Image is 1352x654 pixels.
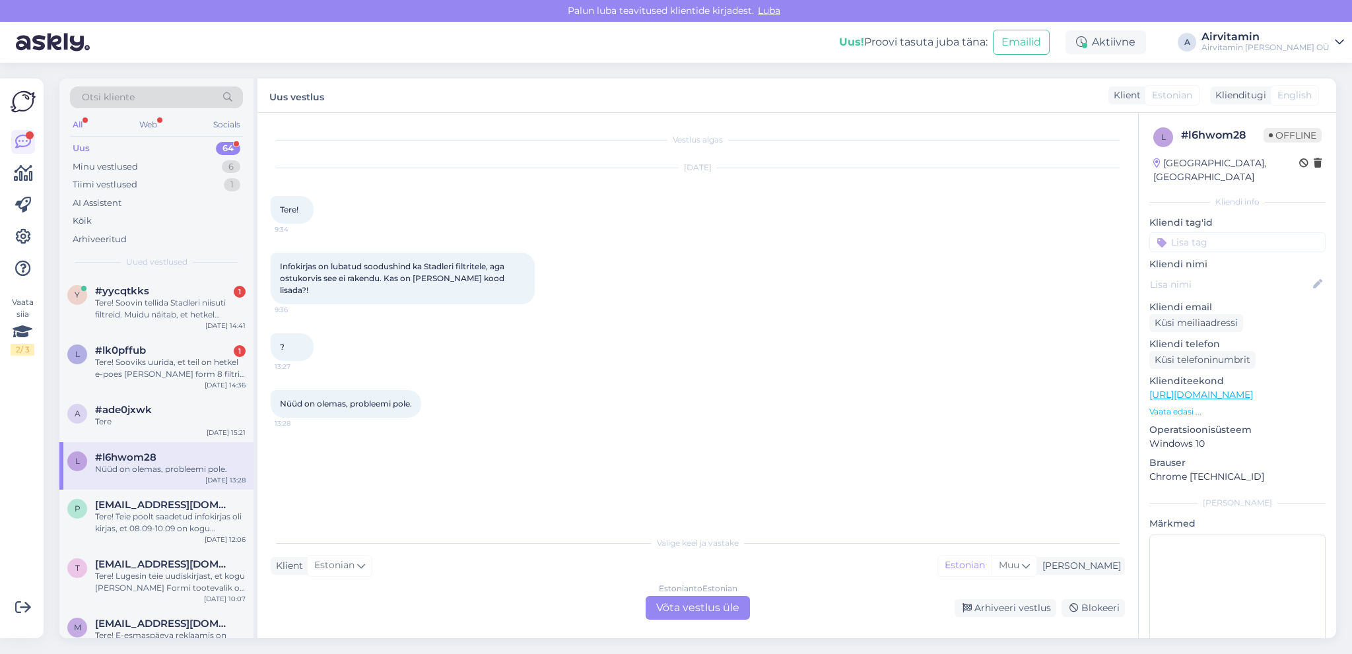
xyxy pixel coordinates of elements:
div: [DATE] 13:28 [205,475,246,485]
div: [PERSON_NAME] [1037,559,1121,573]
span: p [75,504,81,513]
span: 13:27 [275,362,324,372]
div: Socials [211,116,243,133]
span: l [75,456,80,466]
div: Tere! Teie poolt saadetud infokirjas oli kirjas, et 08.09-10.09 on kogu [PERSON_NAME] Formi toote... [95,511,246,535]
span: l [1161,132,1166,142]
span: 9:36 [275,305,324,315]
span: merilin686@hotmail.com [95,618,232,630]
span: m [74,622,81,632]
div: AI Assistent [73,197,121,210]
div: [GEOGRAPHIC_DATA], [GEOGRAPHIC_DATA] [1153,156,1299,184]
div: Klienditugi [1210,88,1266,102]
span: Estonian [1152,88,1192,102]
p: Brauser [1149,456,1326,470]
div: 2 / 3 [11,344,34,356]
div: Võta vestlus üle [646,596,750,620]
div: Tere! Lugesin teie uudiskirjast, et kogu [PERSON_NAME] Formi tootevalik on 20% soodsamalt alates ... [95,570,246,594]
span: Offline [1264,128,1322,143]
span: y [75,290,80,300]
div: Vestlus algas [271,134,1125,146]
div: Klient [271,559,303,573]
div: Tiimi vestlused [73,178,137,191]
div: Proovi tasuta juba täna: [839,34,988,50]
div: # l6hwom28 [1181,127,1264,143]
div: Küsi meiliaadressi [1149,314,1243,332]
span: Uued vestlused [126,256,187,268]
div: [DATE] 15:21 [207,428,246,438]
button: Emailid [993,30,1050,55]
span: #l6hwom28 [95,451,156,463]
span: Tere! [280,205,298,214]
span: l [75,349,80,359]
span: English [1277,88,1312,102]
div: [DATE] [271,162,1125,174]
span: 9:34 [275,224,324,234]
div: Airvitamin [1201,32,1330,42]
span: #yycqtkks [95,285,149,297]
div: Estonian [938,556,992,575]
p: Kliendi nimi [1149,257,1326,271]
div: [PERSON_NAME] [1149,497,1326,509]
div: Tere! Soovin tellida Stadleri niisuti filtreid. Muidu näitab, et hetkel allahindlus, aga kui tood... [95,297,246,321]
div: Nüüd on olemas, probleemi pole. [95,463,246,475]
div: [DATE] 14:41 [205,321,246,331]
div: Valige keel ja vastake [271,537,1125,549]
a: [URL][DOMAIN_NAME] [1149,389,1253,401]
span: Infokirjas on lubatud soodushind ka Stadleri filtritele, aga ostukorvis see ei rakendu. Kas on [P... [280,261,506,295]
span: triin.nuut@gmail.com [95,558,232,570]
span: Otsi kliente [82,90,135,104]
div: Airvitamin [PERSON_NAME] OÜ [1201,42,1330,53]
div: [DATE] 12:06 [205,535,246,544]
div: Arhiveeritud [73,233,127,246]
span: a [75,409,81,418]
b: Uus! [839,36,864,48]
input: Lisa nimi [1150,277,1310,292]
div: Kliendi info [1149,196,1326,208]
p: Kliendi email [1149,300,1326,314]
div: Blokeeri [1062,599,1125,617]
p: Vaata edasi ... [1149,406,1326,418]
div: 1 [234,286,246,298]
div: 64 [216,142,240,155]
div: Estonian to Estonian [659,583,737,595]
div: 6 [222,160,240,174]
div: All [70,116,85,133]
p: Kliendi telefon [1149,337,1326,351]
p: Klienditeekond [1149,374,1326,388]
span: ? [280,342,285,352]
div: Web [137,116,160,133]
p: Chrome [TECHNICAL_ID] [1149,470,1326,484]
p: Windows 10 [1149,437,1326,451]
div: Klient [1108,88,1141,102]
span: 13:28 [275,418,324,428]
div: Minu vestlused [73,160,138,174]
div: Uus [73,142,90,155]
div: 1 [234,345,246,357]
div: Arhiveeri vestlus [955,599,1056,617]
input: Lisa tag [1149,232,1326,252]
div: Kõik [73,214,92,228]
span: Luba [754,5,784,16]
span: #lk0pffub [95,344,146,356]
img: Askly Logo [11,89,36,114]
span: piret.kattai@gmail.com [95,499,232,511]
label: Uus vestlus [269,86,324,104]
div: 1 [224,178,240,191]
span: Muu [999,559,1019,571]
div: Tere! E-esmaspäeva reklaamis on kirjas, et [DEMOGRAPHIC_DATA] rakendub ka filtritele. Samas, [PER... [95,630,246,653]
div: Tere [95,416,246,428]
a: AirvitaminAirvitamin [PERSON_NAME] OÜ [1201,32,1344,53]
p: Operatsioonisüsteem [1149,423,1326,437]
div: Aktiivne [1065,30,1146,54]
span: Nüüd on olemas, probleemi pole. [280,399,412,409]
div: Vaata siia [11,296,34,356]
span: #ade0jxwk [95,404,152,416]
div: Tere! Sooviks uurida, et teil on hetkel e-poes [PERSON_NAME] form 8 filtrit 41.60 ja 2 [PERSON_NA... [95,356,246,380]
p: Kliendi tag'id [1149,216,1326,230]
div: [DATE] 14:36 [205,380,246,390]
span: Estonian [314,558,355,573]
span: t [75,563,80,573]
div: Küsi telefoninumbrit [1149,351,1256,369]
p: Märkmed [1149,517,1326,531]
